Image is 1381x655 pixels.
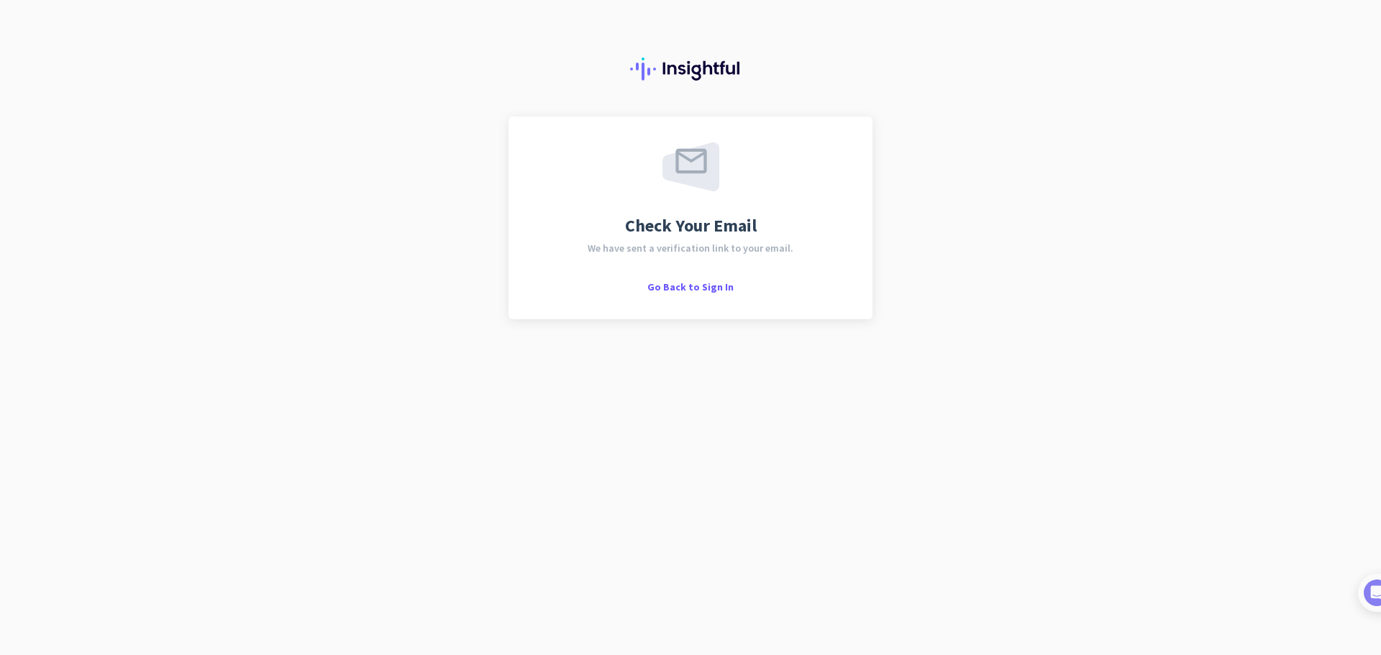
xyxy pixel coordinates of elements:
[647,280,734,293] span: Go Back to Sign In
[630,58,751,81] img: Insightful
[662,142,719,191] img: email-sent
[588,243,793,253] span: We have sent a verification link to your email.
[625,217,757,234] span: Check Your Email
